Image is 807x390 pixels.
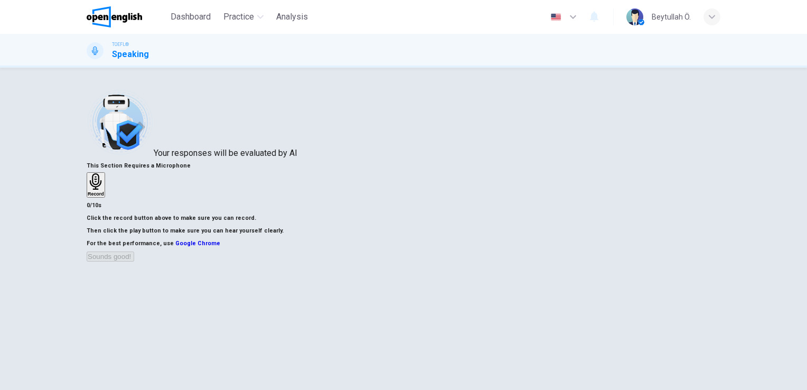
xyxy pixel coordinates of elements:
[112,41,129,48] span: TOEFL®
[87,6,142,27] img: OpenEnglish logo
[87,199,720,212] h6: 0/10s
[87,212,720,237] h6: Click the record button above to make sure you can record. Then click the play button to make sur...
[87,252,134,262] button: Sounds good!
[175,240,220,247] a: Google Chrome
[112,48,149,61] h1: Speaking
[87,6,166,27] a: OpenEnglish logo
[276,11,308,23] span: Analysis
[87,160,720,172] h6: This Section Requires a Microphone
[549,13,562,21] img: en
[88,191,104,197] h6: Record
[87,237,720,250] h6: For the best performance, use
[166,7,215,26] button: Dashboard
[219,7,268,26] button: Practice
[171,11,211,23] span: Dashboard
[626,8,643,25] img: Profile picture
[87,89,154,156] img: robot icon
[154,148,297,158] span: Your responses will be evaluated by AI
[87,172,105,198] button: Record
[223,11,254,23] span: Practice
[272,7,312,26] button: Analysis
[652,11,691,23] div: Beytullah Ö.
